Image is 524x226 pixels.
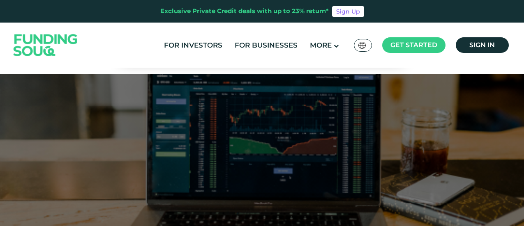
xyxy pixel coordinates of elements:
img: SA Flag [358,42,366,49]
a: For Investors [162,39,224,52]
img: Logo [5,25,86,66]
a: For Businesses [233,39,300,52]
a: Sign in [456,37,509,53]
a: Sign Up [332,6,364,17]
span: Sign in [469,41,495,49]
span: Get started [390,41,437,49]
div: Exclusive Private Credit deals with up to 23% return* [160,7,329,16]
span: More [310,41,332,49]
